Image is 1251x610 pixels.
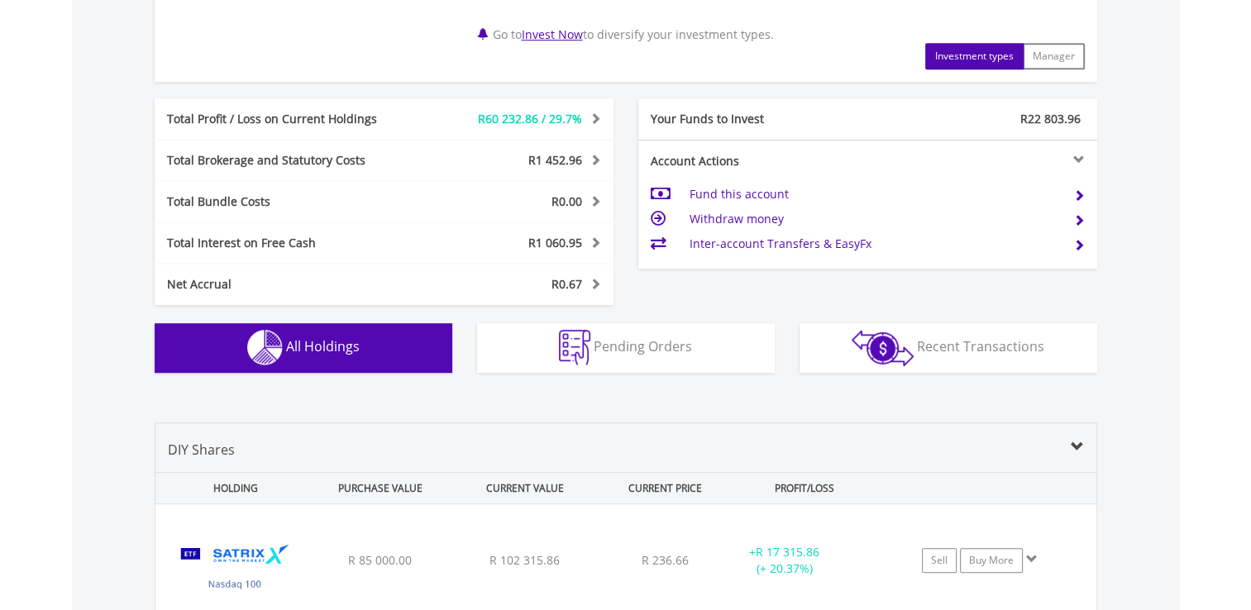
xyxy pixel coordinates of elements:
div: Total Bundle Costs [155,193,423,210]
span: R 17 315.86 [756,544,819,560]
span: R60 232.86 / 29.7% [478,111,582,126]
span: R0.00 [551,193,582,209]
td: Withdraw money [689,207,1060,231]
div: Account Actions [638,153,868,169]
span: R 85 000.00 [348,552,412,568]
div: Net Accrual [155,276,423,293]
div: Total Brokerage and Statutory Costs [155,152,423,169]
a: Sell [922,548,957,573]
div: + (+ 20.37%) [723,544,848,577]
td: Fund this account [689,182,1060,207]
span: DIY Shares [168,441,235,459]
button: Pending Orders [477,323,775,373]
span: R1 060.95 [528,235,582,250]
a: Buy More [960,548,1023,573]
div: HOLDING [156,473,307,503]
span: Pending Orders [594,337,692,355]
a: Invest Now [522,26,583,42]
span: R1 452.96 [528,152,582,168]
div: PROFIT/LOSS [734,473,876,503]
button: All Holdings [155,323,452,373]
span: All Holdings [286,337,360,355]
span: R 236.66 [642,552,689,568]
span: Recent Transactions [917,337,1044,355]
button: Investment types [925,43,1024,69]
div: CURRENT VALUE [455,473,596,503]
span: R 102 315.86 [489,552,560,568]
img: holdings-wht.png [247,330,283,365]
span: R22 803.96 [1020,111,1081,126]
td: Inter-account Transfers & EasyFx [689,231,1060,256]
span: R0.67 [551,276,582,292]
button: Manager [1023,43,1085,69]
div: PURCHASE VALUE [310,473,451,503]
div: Total Interest on Free Cash [155,235,423,251]
div: Total Profit / Loss on Current Holdings [155,111,423,127]
div: CURRENT PRICE [599,473,730,503]
button: Recent Transactions [800,323,1097,373]
img: pending_instructions-wht.png [559,330,590,365]
div: Your Funds to Invest [638,111,868,127]
img: transactions-zar-wht.png [852,330,914,366]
